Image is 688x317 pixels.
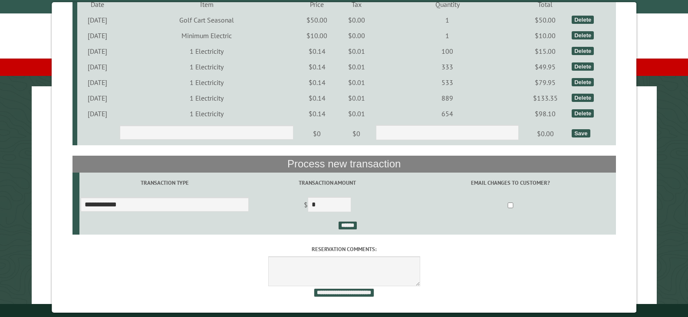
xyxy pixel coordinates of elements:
label: Email changes to customer? [406,179,614,187]
td: $0 [296,121,339,146]
td: Golf Cart Seasonal [118,12,296,28]
td: $0.00 [339,12,375,28]
td: $0.01 [339,106,375,121]
td: [DATE] [77,90,118,106]
td: [DATE] [77,43,118,59]
td: 533 [374,75,520,90]
td: $50.00 [520,12,570,28]
td: [DATE] [77,106,118,121]
td: $0.14 [296,75,339,90]
td: $98.10 [520,106,570,121]
td: 1 Electricity [118,75,296,90]
td: $0.14 [296,43,339,59]
div: Delete [572,94,594,102]
td: Minimum Electric [118,28,296,43]
td: 1 Electricity [118,90,296,106]
td: 889 [374,90,520,106]
th: Process new transaction [72,156,616,172]
div: Delete [572,47,594,55]
td: 333 [374,59,520,75]
td: [DATE] [77,75,118,90]
td: $0.01 [339,90,375,106]
td: $0.14 [296,90,339,106]
td: $49.95 [520,59,570,75]
td: 1 Electricity [118,43,296,59]
div: Delete [572,78,594,86]
td: $0.14 [296,59,339,75]
div: Delete [572,16,594,24]
td: $50.00 [296,12,339,28]
td: $0.01 [339,59,375,75]
td: $0.01 [339,75,375,90]
td: $133.35 [520,90,570,106]
td: $0 [339,121,375,146]
td: 1 [374,12,520,28]
td: 1 [374,28,520,43]
td: 1 Electricity [118,59,296,75]
td: $10.00 [520,28,570,43]
td: [DATE] [77,59,118,75]
div: Delete [572,62,594,71]
td: [DATE] [77,28,118,43]
td: $0.00 [339,28,375,43]
div: Delete [572,109,594,118]
td: $0.00 [520,121,570,146]
td: $0.01 [339,43,375,59]
td: $79.95 [520,75,570,90]
small: © Campground Commander LLC. All rights reserved. [295,307,393,313]
td: 100 [374,43,520,59]
td: $15.00 [520,43,570,59]
td: 1 Electricity [118,106,296,121]
td: $ [250,193,405,218]
div: Save [572,129,590,137]
label: Transaction Type [81,179,249,187]
td: $0.14 [296,106,339,121]
label: Reservation comments: [72,245,616,253]
td: 654 [374,106,520,121]
div: Delete [572,31,594,39]
td: [DATE] [77,12,118,28]
label: Transaction Amount [251,179,404,187]
td: $10.00 [296,28,339,43]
